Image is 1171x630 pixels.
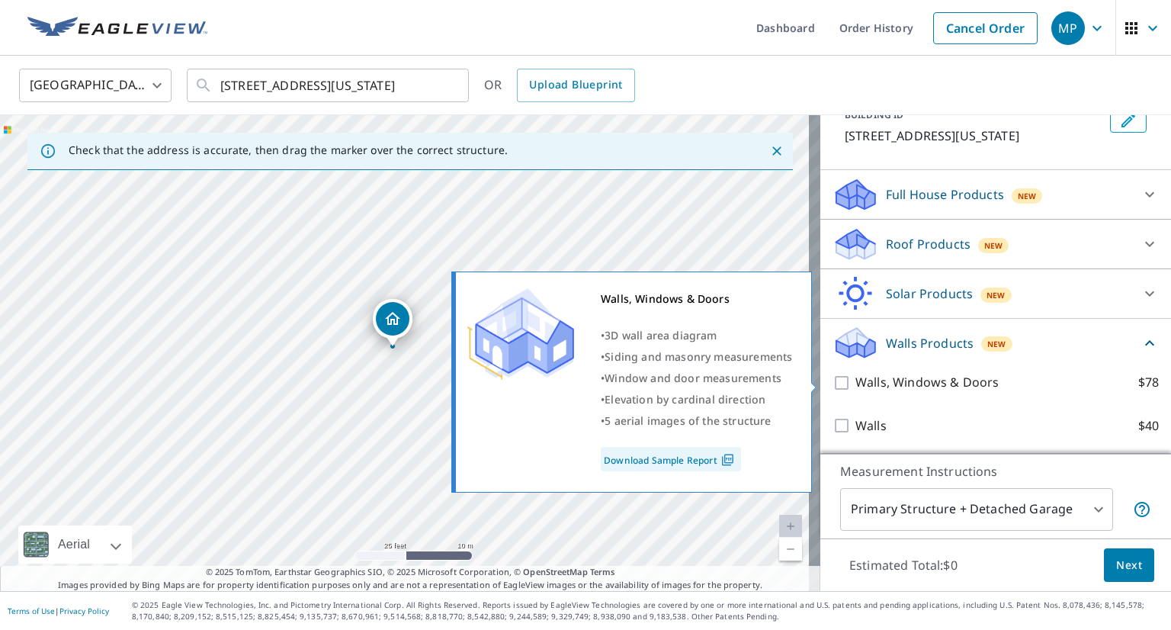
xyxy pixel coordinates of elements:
p: $78 [1138,373,1159,392]
a: Terms [590,566,615,577]
button: Next [1104,548,1154,583]
input: Search by address or latitude-longitude [220,64,438,107]
a: Current Level 20, Zoom Out [779,538,802,561]
a: Privacy Policy [59,606,109,616]
div: • [601,389,792,410]
div: Solar ProductsNew [833,275,1159,312]
p: | [8,606,109,616]
div: Aerial [18,526,132,564]
p: Solar Products [886,284,973,303]
span: Your report will include the primary structure and a detached garage if one exists. [1133,500,1151,519]
div: Walls, Windows & Doors [601,288,792,310]
a: Download Sample Report [601,447,741,471]
p: $40 [1138,416,1159,436]
span: New [987,338,1006,350]
p: Walls [855,416,887,436]
span: Elevation by cardinal direction [605,392,765,407]
span: Upload Blueprint [529,76,622,95]
div: Full House ProductsNew [833,176,1159,213]
p: Roof Products [886,235,970,253]
p: Walls Products [886,334,974,352]
a: Cancel Order [933,12,1038,44]
a: OpenStreetMap [523,566,587,577]
div: Aerial [53,526,95,564]
p: © 2025 Eagle View Technologies, Inc. and Pictometry International Corp. All Rights Reserved. Repo... [132,599,1163,622]
div: • [601,410,792,432]
p: Walls, Windows & Doors [855,373,999,392]
div: Walls ProductsNew [833,325,1159,361]
span: Window and door measurements [605,371,781,385]
p: Full House Products [886,185,1004,204]
img: Pdf Icon [717,453,738,467]
div: • [601,346,792,368]
span: Next [1116,556,1142,575]
img: Premium [467,288,574,380]
a: Upload Blueprint [517,69,634,102]
span: 3D wall area diagram [605,328,717,342]
span: Siding and masonry measurements [605,349,792,364]
div: Dropped pin, building 1, Residential property, 5664 Corinth Dr Colorado Springs, CO 80923 [373,299,412,346]
a: Current Level 20, Zoom In Disabled [779,515,802,538]
p: BUILDING ID [845,108,903,121]
p: Estimated Total: $0 [837,548,970,582]
span: New [1018,190,1037,202]
div: • [601,368,792,389]
img: EV Logo [27,17,207,40]
p: Measurement Instructions [840,462,1151,481]
div: MP [1051,11,1085,45]
p: [STREET_ADDRESS][US_STATE] [845,127,1104,145]
div: Primary Structure + Detached Garage [840,488,1113,531]
a: Terms of Use [8,606,55,616]
div: [GEOGRAPHIC_DATA] [19,64,172,107]
div: OR [484,69,635,102]
button: Close [767,141,787,161]
p: Check that the address is accurate, then drag the marker over the correct structure. [69,143,508,157]
span: © 2025 TomTom, Earthstar Geographics SIO, © 2025 Microsoft Corporation, © [206,566,615,579]
span: New [984,239,1003,252]
button: Edit building 1 [1110,108,1147,133]
div: Roof ProductsNew [833,226,1159,262]
span: New [987,289,1006,301]
div: • [601,325,792,346]
span: 5 aerial images of the structure [605,413,771,428]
